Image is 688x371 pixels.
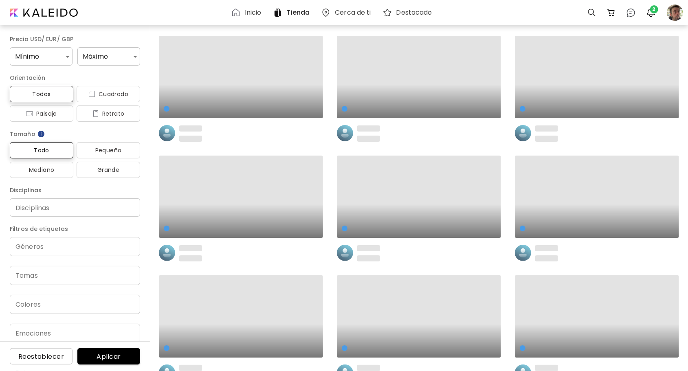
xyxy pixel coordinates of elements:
[10,47,73,66] div: Mínimo
[16,109,67,119] span: Paisaje
[16,352,66,361] span: Reestablecer
[10,73,140,83] h6: Orientación
[83,165,134,175] span: Grande
[83,145,134,155] span: Pequeño
[88,91,95,97] img: icon
[77,86,140,102] button: iconCuadrado
[26,110,33,117] img: icon
[16,145,67,155] span: Todo
[83,109,134,119] span: Retrato
[607,8,616,18] img: cart
[77,47,140,66] div: Máximo
[92,110,99,117] img: icon
[10,224,140,234] h6: Filtros de etiquetas
[245,9,262,16] h6: Inicio
[83,89,134,99] span: Cuadrado
[321,8,374,18] a: Cerca de ti
[644,6,658,20] button: bellIcon2
[16,165,67,175] span: Mediano
[231,8,265,18] a: Inicio
[10,34,140,44] h6: Precio USD/ EUR/ GBP
[10,162,73,178] button: Mediano
[626,8,636,18] img: chatIcon
[77,348,140,364] button: Aplicar
[77,162,140,178] button: Grande
[396,9,432,16] h6: Destacado
[10,348,73,364] button: Reestablecer
[10,86,73,102] button: Todas
[37,130,45,138] img: info
[16,89,67,99] span: Todas
[10,185,140,195] h6: Disciplinas
[10,105,73,122] button: iconPaisaje
[273,8,313,18] a: Tienda
[335,9,371,16] h6: Cerca de ti
[84,352,134,361] span: Aplicar
[382,8,435,18] a: Destacado
[10,142,73,158] button: Todo
[646,8,656,18] img: bellIcon
[77,142,140,158] button: Pequeño
[77,105,140,122] button: iconRetrato
[650,5,658,13] span: 2
[10,129,140,139] h6: Tamaño
[287,9,310,16] h6: Tienda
